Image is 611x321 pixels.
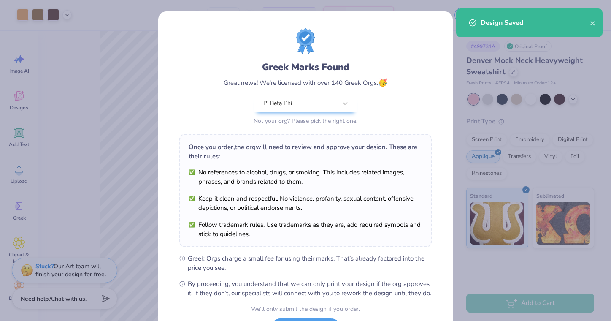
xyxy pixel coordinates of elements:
[590,18,596,28] button: close
[254,117,357,125] div: Not your org? Please pick the right one.
[378,77,387,87] span: 🥳
[189,142,422,161] div: Once you order, the org will need to review and approve your design. These are their rules:
[296,28,315,54] img: License badge
[188,279,432,298] span: By proceeding, you understand that we can only print your design if the org approves it. If they ...
[262,60,349,74] div: Greek Marks Found
[189,220,422,239] li: Follow trademark rules. Use trademarks as they are, add required symbols and stick to guidelines.
[224,77,387,88] div: Great news! We're licensed with over 140 Greek Orgs.
[251,305,360,313] div: We’ll only submit the design if you order.
[189,168,422,186] li: No references to alcohol, drugs, or smoking. This includes related images, phrases, and brands re...
[189,194,422,212] li: Keep it clean and respectful. No violence, profanity, sexual content, offensive depictions, or po...
[481,18,590,28] div: Design Saved
[188,254,432,272] span: Greek Orgs charge a small fee for using their marks. That’s already factored into the price you see.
